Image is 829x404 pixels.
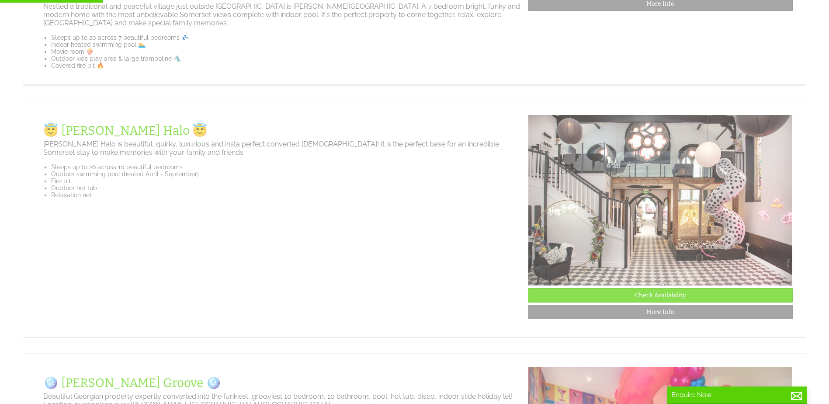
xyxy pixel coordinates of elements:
[51,178,521,185] li: Fire pit
[43,2,521,27] p: Nestled a traditional and peaceful village just outside [GEOGRAPHIC_DATA] is [PERSON_NAME][GEOGRA...
[51,48,521,55] li: Movie room 🍿
[51,164,521,171] li: Sleeps up to 26 across 10 beautiful bedrooms
[43,376,221,390] a: 🪩 [PERSON_NAME] Groove 🪩
[43,140,521,157] p: [PERSON_NAME] Halo is beautiful, quirky, luxurious and insta perfect converted [DEMOGRAPHIC_DATA]...
[528,305,793,319] a: More Info
[51,55,521,62] li: Outdoor kids play area & large trampoline 🛝
[672,391,803,399] p: Enquire Now
[51,62,521,69] li: Covered fire pit 🔥
[43,123,208,138] a: 😇 [PERSON_NAME] Halo 😇
[528,288,793,303] a: Check Availability
[51,192,521,199] li: Relaxation net
[51,34,521,41] li: Sleeps up to 20 across 7 beautiful bedrooms 💤
[51,171,521,178] li: Outdoor swimming pool (heated April - September)
[51,185,521,192] li: Outdoor hot tub
[51,41,521,48] li: Indoor heated swimming pool 🏊
[528,115,793,286] img: HALO_-_high_res_24-02-14_0963.original.jpg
